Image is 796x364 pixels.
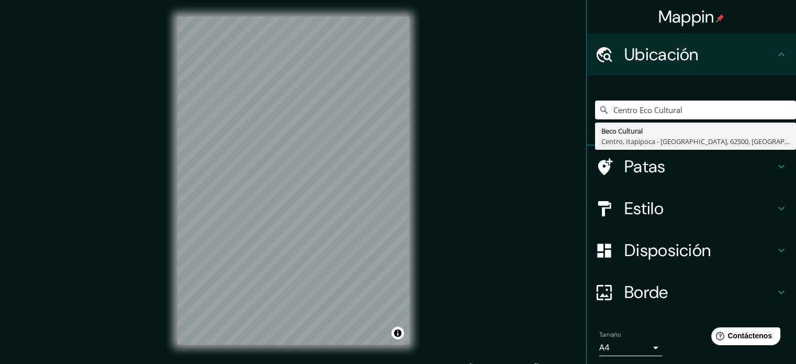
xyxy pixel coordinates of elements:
[391,327,404,339] button: Activar o desactivar atribución
[599,342,610,353] font: A4
[599,330,621,339] font: Tamaño
[587,146,796,187] div: Patas
[587,34,796,75] div: Ubicación
[624,156,666,178] font: Patas
[587,271,796,313] div: Borde
[658,6,714,28] font: Mappin
[587,187,796,229] div: Estilo
[624,197,664,219] font: Estilo
[601,126,643,136] font: Beco Cultural
[624,239,711,261] font: Disposición
[624,43,699,65] font: Ubicación
[587,229,796,271] div: Disposición
[624,281,668,303] font: Borde
[177,17,409,345] canvas: Mapa
[595,101,796,119] input: Elige tu ciudad o zona
[716,14,724,23] img: pin-icon.png
[599,339,662,356] div: A4
[703,323,784,352] iframe: Lanzador de widgets de ayuda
